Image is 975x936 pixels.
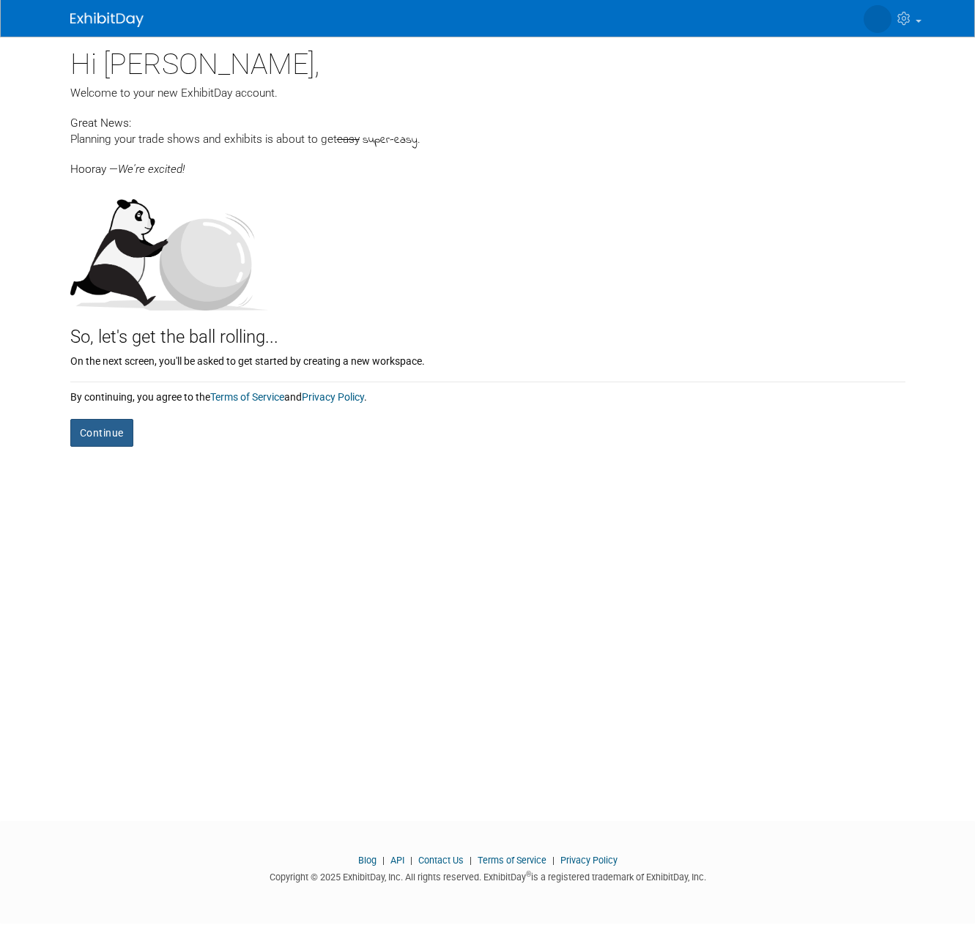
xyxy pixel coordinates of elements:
span: easy [337,133,360,146]
span: | [379,855,388,866]
a: Terms of Service [210,391,284,403]
div: Hooray — [70,149,905,177]
div: Hi [PERSON_NAME], [70,37,905,85]
a: API [390,855,404,866]
span: | [549,855,558,866]
img: ExhibitDay [70,12,144,27]
img: Jon Roemke [864,5,891,33]
div: By continuing, you agree to the and . [70,382,905,404]
div: Welcome to your new ExhibitDay account. [70,85,905,101]
span: super-easy [363,132,418,149]
a: Terms of Service [478,855,546,866]
a: Privacy Policy [560,855,618,866]
a: Privacy Policy [302,391,364,403]
div: Planning your trade shows and exhibits is about to get . [70,131,905,149]
div: So, let's get the ball rolling... [70,311,905,350]
sup: ® [526,870,531,878]
span: | [407,855,416,866]
img: Let's get the ball rolling [70,185,268,311]
span: | [466,855,475,866]
a: Blog [358,855,377,866]
button: Continue [70,419,133,447]
div: On the next screen, you'll be asked to get started by creating a new workspace. [70,350,905,368]
a: Contact Us [418,855,464,866]
span: We're excited! [118,163,185,176]
div: Great News: [70,114,905,131]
